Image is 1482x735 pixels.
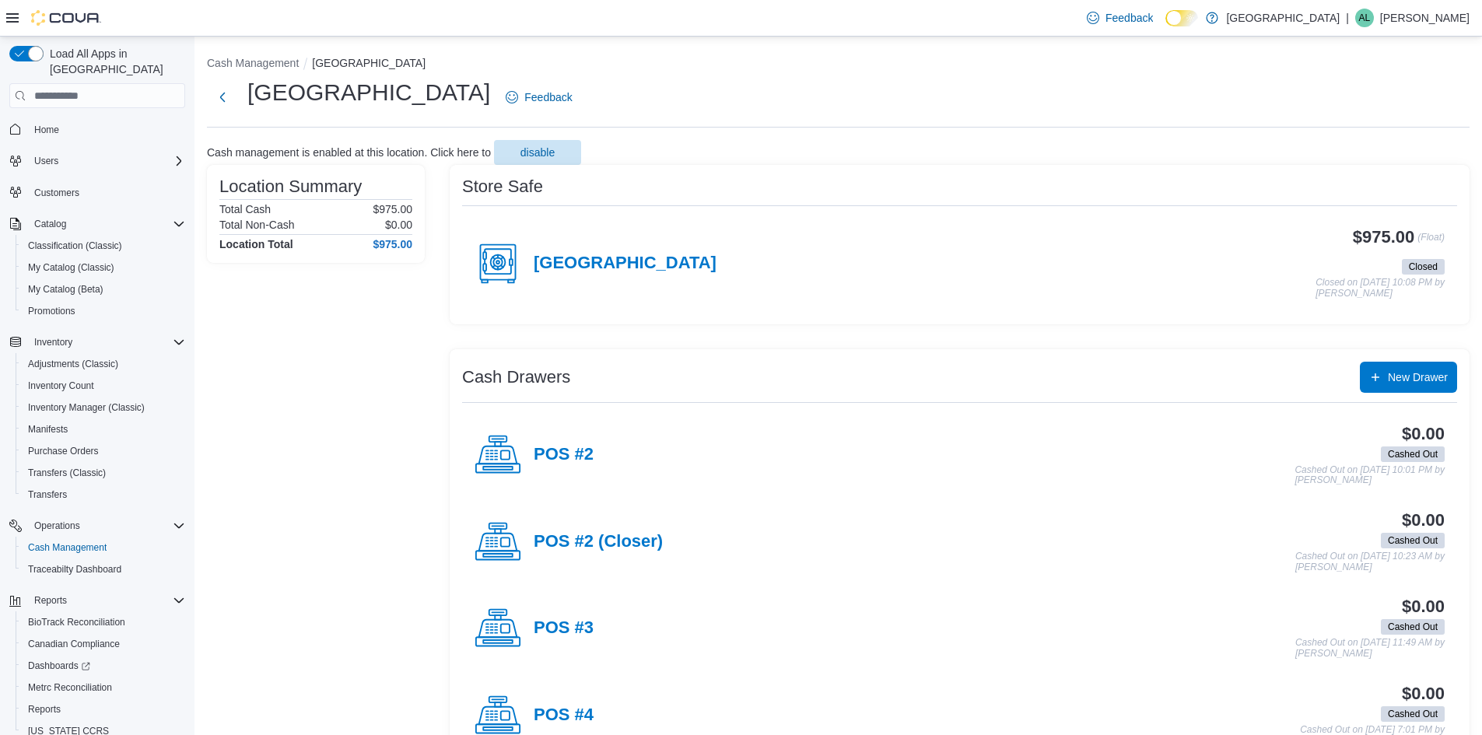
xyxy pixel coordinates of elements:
[1360,362,1457,393] button: New Drawer
[16,375,191,397] button: Inventory Count
[28,516,86,535] button: Operations
[22,656,185,675] span: Dashboards
[16,462,191,484] button: Transfers (Classic)
[1346,9,1349,27] p: |
[207,146,491,159] p: Cash management is enabled at this location. Click here to
[534,254,716,274] h4: [GEOGRAPHIC_DATA]
[22,485,73,504] a: Transfers
[1359,9,1371,27] span: AL
[1388,534,1438,548] span: Cashed Out
[34,155,58,167] span: Users
[28,591,73,610] button: Reports
[1381,533,1445,548] span: Cashed Out
[373,238,412,250] h4: $975.00
[22,700,185,719] span: Reports
[22,420,185,439] span: Manifests
[28,681,112,694] span: Metrc Reconciliation
[1226,9,1340,27] p: [GEOGRAPHIC_DATA]
[22,420,74,439] a: Manifests
[219,203,271,215] h6: Total Cash
[22,302,185,320] span: Promotions
[28,516,185,535] span: Operations
[16,353,191,375] button: Adjustments (Classic)
[22,635,126,653] a: Canadian Compliance
[34,187,79,199] span: Customers
[1165,10,1198,26] input: Dark Mode
[1316,278,1445,299] p: Closed on [DATE] 10:08 PM by [PERSON_NAME]
[462,177,543,196] h3: Store Safe
[28,183,185,202] span: Customers
[22,302,82,320] a: Promotions
[1402,259,1445,275] span: Closed
[22,258,121,277] a: My Catalog (Classic)
[219,219,295,231] h6: Total Non-Cash
[28,283,103,296] span: My Catalog (Beta)
[1295,638,1445,659] p: Cashed Out on [DATE] 11:49 AM by [PERSON_NAME]
[28,184,86,202] a: Customers
[1295,551,1445,572] p: Cashed Out on [DATE] 10:23 AM by [PERSON_NAME]
[28,152,185,170] span: Users
[22,613,185,632] span: BioTrack Reconciliation
[28,638,120,650] span: Canadian Compliance
[312,57,426,69] button: [GEOGRAPHIC_DATA]
[22,560,128,579] a: Traceabilty Dashboard
[16,537,191,558] button: Cash Management
[1402,511,1445,530] h3: $0.00
[28,333,79,352] button: Inventory
[3,181,191,204] button: Customers
[22,678,118,697] a: Metrc Reconciliation
[22,613,131,632] a: BioTrack Reconciliation
[1355,9,1374,27] div: Ashley Lehman-Preine
[22,398,185,417] span: Inventory Manager (Classic)
[16,235,191,257] button: Classification (Classic)
[1380,9,1470,27] p: [PERSON_NAME]
[28,591,185,610] span: Reports
[16,300,191,322] button: Promotions
[22,355,124,373] a: Adjustments (Classic)
[28,121,65,139] a: Home
[1388,707,1438,721] span: Cashed Out
[22,464,185,482] span: Transfers (Classic)
[1417,228,1445,256] p: (Float)
[1081,2,1159,33] a: Feedback
[462,368,570,387] h3: Cash Drawers
[534,618,594,639] h4: POS #3
[1381,706,1445,722] span: Cashed Out
[207,57,299,69] button: Cash Management
[499,82,578,113] a: Feedback
[534,705,594,726] h4: POS #4
[3,117,191,140] button: Home
[16,677,191,698] button: Metrc Reconciliation
[22,398,151,417] a: Inventory Manager (Classic)
[34,520,80,532] span: Operations
[22,464,112,482] a: Transfers (Classic)
[22,485,185,504] span: Transfers
[22,355,185,373] span: Adjustments (Classic)
[22,376,100,395] a: Inventory Count
[22,280,185,299] span: My Catalog (Beta)
[3,150,191,172] button: Users
[28,488,67,501] span: Transfers
[22,376,185,395] span: Inventory Count
[16,698,191,720] button: Reports
[1402,684,1445,703] h3: $0.00
[28,703,61,716] span: Reports
[16,440,191,462] button: Purchase Orders
[3,515,191,537] button: Operations
[385,219,412,231] p: $0.00
[28,563,121,576] span: Traceabilty Dashboard
[1388,620,1438,634] span: Cashed Out
[1381,619,1445,635] span: Cashed Out
[1295,465,1445,486] p: Cashed Out on [DATE] 10:01 PM by [PERSON_NAME]
[22,560,185,579] span: Traceabilty Dashboard
[16,633,191,655] button: Canadian Compliance
[16,611,191,633] button: BioTrack Reconciliation
[16,397,191,418] button: Inventory Manager (Classic)
[28,358,118,370] span: Adjustments (Classic)
[3,590,191,611] button: Reports
[16,655,191,677] a: Dashboards
[16,484,191,506] button: Transfers
[28,215,72,233] button: Catalog
[28,240,122,252] span: Classification (Classic)
[28,616,125,628] span: BioTrack Reconciliation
